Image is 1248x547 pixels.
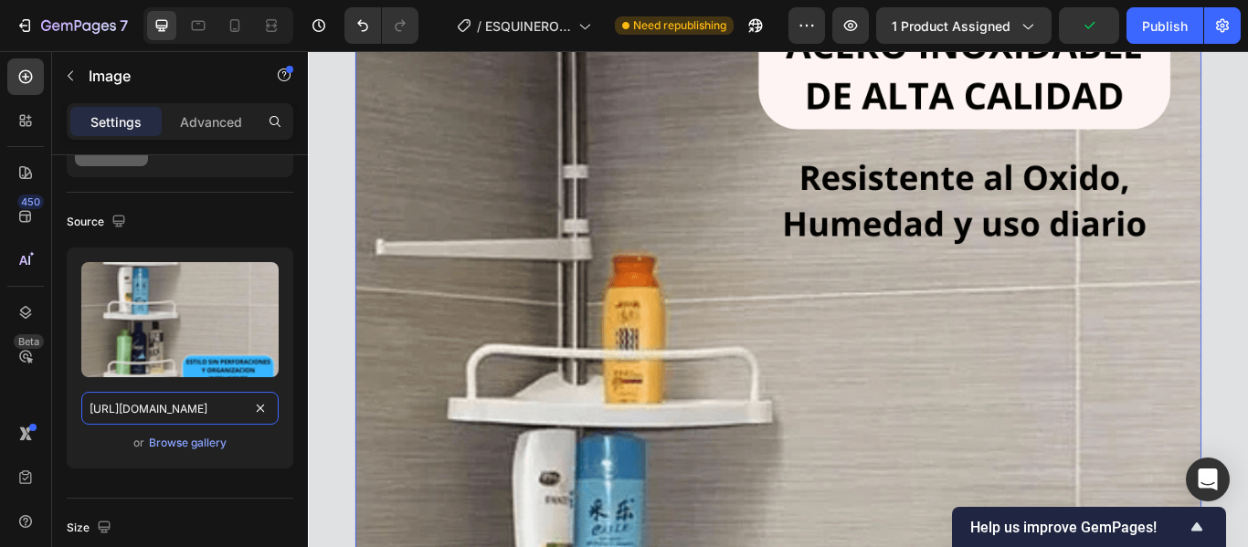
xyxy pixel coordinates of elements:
span: or [133,432,144,454]
p: Advanced [180,112,242,131]
button: 7 [7,7,136,44]
div: Size [67,516,115,541]
span: 1 product assigned [892,16,1010,36]
span: / [477,16,481,36]
p: 7 [120,15,128,37]
span: Need republishing [633,17,726,34]
input: https://example.com/image.jpg [81,392,279,425]
img: preview-image [81,262,279,377]
span: ESQUINERO DE DUCHA [485,16,571,36]
p: Image [89,65,244,87]
div: Source [67,210,130,235]
button: Publish [1126,7,1203,44]
div: Publish [1142,16,1188,36]
div: Undo/Redo [344,7,418,44]
p: Settings [90,112,142,131]
span: Help us improve GemPages! [970,519,1186,536]
div: Beta [14,334,44,349]
button: 1 product assigned [876,7,1052,44]
div: Browse gallery [149,435,227,451]
button: Browse gallery [148,434,227,452]
iframe: Design area [308,51,1248,547]
div: Open Intercom Messenger [1186,458,1230,501]
button: Show survey - Help us improve GemPages! [970,516,1208,538]
div: 450 [17,195,44,209]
